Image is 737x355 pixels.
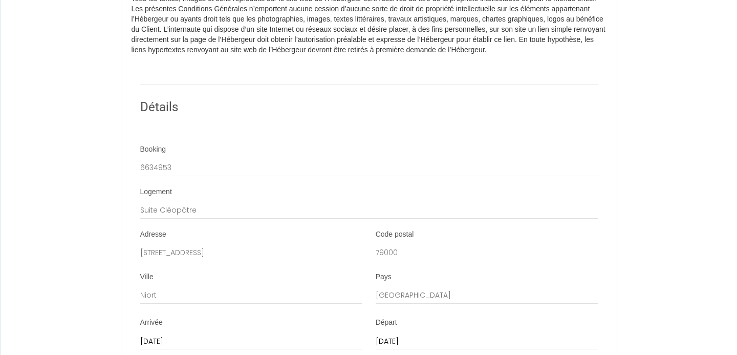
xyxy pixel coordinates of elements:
[140,144,166,155] label: Booking
[376,272,392,282] label: Pays
[140,318,163,328] label: Arrivée
[693,309,729,347] iframe: Chat
[376,229,414,240] label: Code postal
[376,318,397,328] label: Départ
[140,97,598,117] h2: Détails
[140,187,172,197] label: Logement
[140,229,166,240] label: Adresse
[140,272,154,282] label: Ville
